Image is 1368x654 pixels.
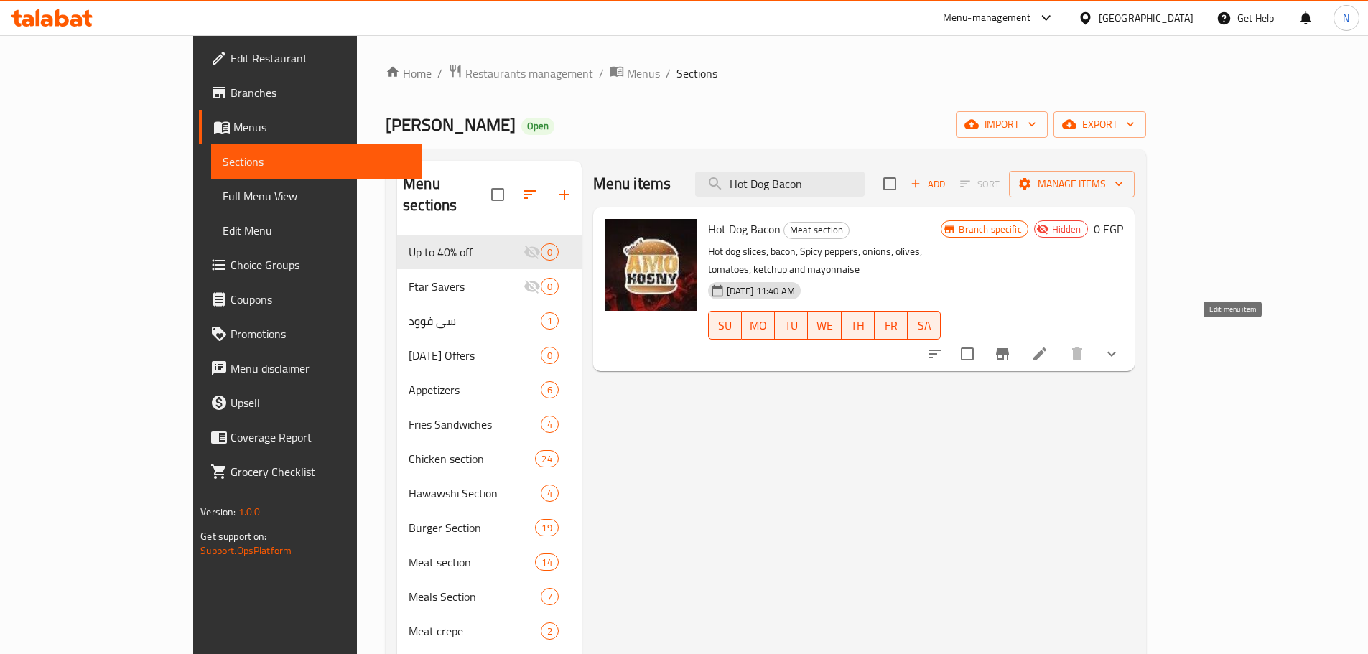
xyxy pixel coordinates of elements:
button: FR [875,311,908,340]
span: Appetizers [409,381,540,398]
span: Burger Section [409,519,535,536]
div: Chicken section24 [397,442,582,476]
span: Grocery Checklist [231,463,410,480]
span: Coverage Report [231,429,410,446]
span: Hawawshi Section [409,485,540,502]
span: 7 [541,590,558,604]
div: Ramadan Offers [409,347,540,364]
span: 0 [541,349,558,363]
a: Sections [211,144,422,179]
span: Branch specific [953,223,1027,236]
a: Coupons [199,282,422,317]
span: Fries Sandwiches [409,416,540,433]
button: Manage items [1009,171,1135,197]
p: Hot dog slices, bacon, Spicy peppers, onions, olives, tomatoes, ketchup and mayonnaise [708,243,941,279]
span: Full Menu View [223,187,410,205]
a: Support.OpsPlatform [200,541,292,560]
a: Grocery Checklist [199,454,422,489]
div: items [535,553,558,571]
button: Branch-specific-item [985,337,1020,371]
button: Add [905,173,951,195]
span: Hot Dog Bacon [708,218,781,240]
span: Hidden [1046,223,1087,236]
div: items [535,450,558,467]
button: MO [742,311,775,340]
span: Sections [676,65,717,82]
span: Select all sections [483,179,513,210]
a: Choice Groups [199,248,422,282]
span: Ftar Savers [409,278,523,295]
div: items [541,312,559,330]
h2: Menu sections [403,173,491,216]
div: items [541,243,559,261]
span: Edit Restaurant [231,50,410,67]
a: Upsell [199,386,422,420]
span: Open [521,120,554,132]
span: SU [715,315,736,336]
button: export [1053,111,1146,138]
div: Burger Section19 [397,510,582,545]
span: N [1343,10,1349,26]
span: Select to update [952,339,982,369]
button: import [956,111,1048,138]
div: items [541,588,559,605]
a: Coverage Report [199,420,422,454]
svg: Inactive section [524,278,541,295]
span: Chicken section [409,450,535,467]
img: Hot Dog Bacon [605,219,697,311]
span: Select section [875,169,905,199]
li: / [437,65,442,82]
span: Meals Section [409,588,540,605]
span: 19 [536,521,557,535]
span: Upsell [231,394,410,411]
button: TU [775,311,808,340]
button: Add section [547,177,582,212]
a: Promotions [199,317,422,351]
div: سي فوود1 [397,304,582,338]
h2: Menu items [593,173,671,195]
button: TH [842,311,875,340]
div: Menu-management [943,9,1031,27]
span: Branches [231,84,410,101]
span: 1 [541,314,558,328]
span: 0 [541,280,558,294]
span: [DATE] 11:40 AM [721,284,801,298]
a: Edit Restaurant [199,41,422,75]
span: 24 [536,452,557,466]
div: Meat crepe2 [397,614,582,648]
button: SA [908,311,941,340]
div: Hawawshi Section4 [397,476,582,510]
button: sort-choices [918,337,952,371]
span: TU [781,315,802,336]
span: Meat crepe [409,622,540,640]
div: items [541,347,559,364]
span: import [967,116,1036,134]
span: سي فوود [409,312,540,330]
button: SU [708,311,742,340]
span: export [1065,116,1135,134]
span: Up to 40% off [409,243,523,261]
div: items [541,278,559,295]
a: Edit Menu [211,213,422,248]
span: 4 [541,487,558,500]
a: Branches [199,75,422,110]
span: TH [847,315,869,336]
div: Meals Section7 [397,579,582,614]
div: items [541,381,559,398]
span: Sort sections [513,177,547,212]
span: 2 [541,625,558,638]
li: / [666,65,671,82]
span: [DATE] Offers [409,347,540,364]
span: Sections [223,153,410,170]
span: Select section first [951,173,1009,195]
div: Meat section [409,553,535,571]
svg: Show Choices [1103,345,1120,363]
